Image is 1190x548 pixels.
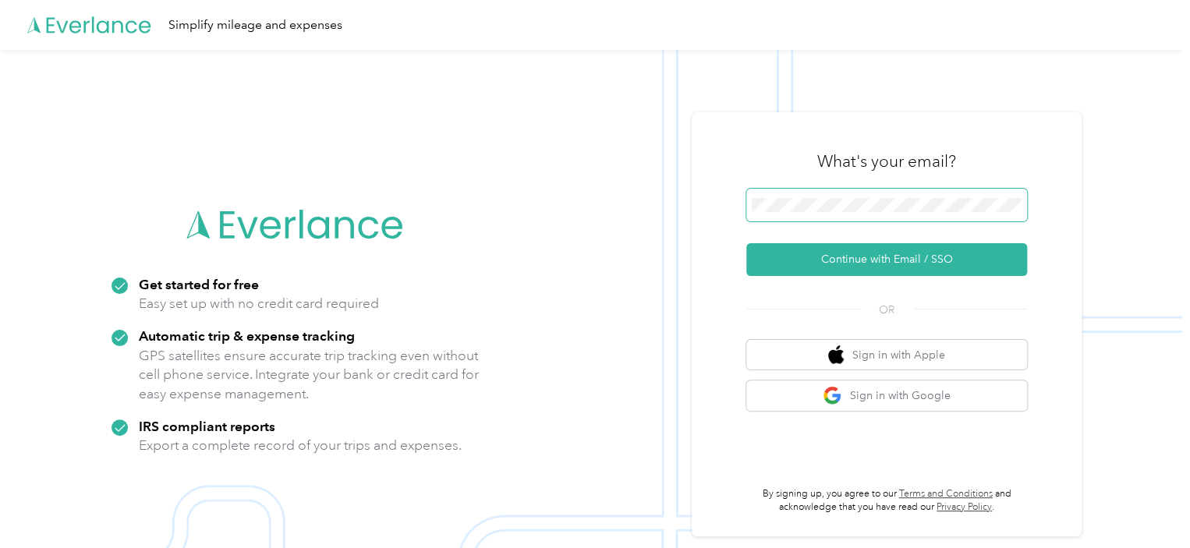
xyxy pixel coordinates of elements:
[139,276,259,292] strong: Get started for free
[746,487,1027,514] p: By signing up, you agree to our and acknowledge that you have read our .
[899,488,993,500] a: Terms and Conditions
[746,243,1027,276] button: Continue with Email / SSO
[139,294,379,313] p: Easy set up with no credit card required
[139,436,462,455] p: Export a complete record of your trips and expenses.
[746,380,1027,411] button: google logoSign in with Google
[937,501,992,513] a: Privacy Policy
[139,327,355,344] strong: Automatic trip & expense tracking
[817,150,956,172] h3: What's your email?
[823,386,842,405] img: google logo
[139,346,480,404] p: GPS satellites ensure accurate trip tracking even without cell phone service. Integrate your bank...
[746,340,1027,370] button: apple logoSign in with Apple
[168,16,342,35] div: Simplify mileage and expenses
[139,418,275,434] strong: IRS compliant reports
[859,302,914,318] span: OR
[828,345,844,365] img: apple logo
